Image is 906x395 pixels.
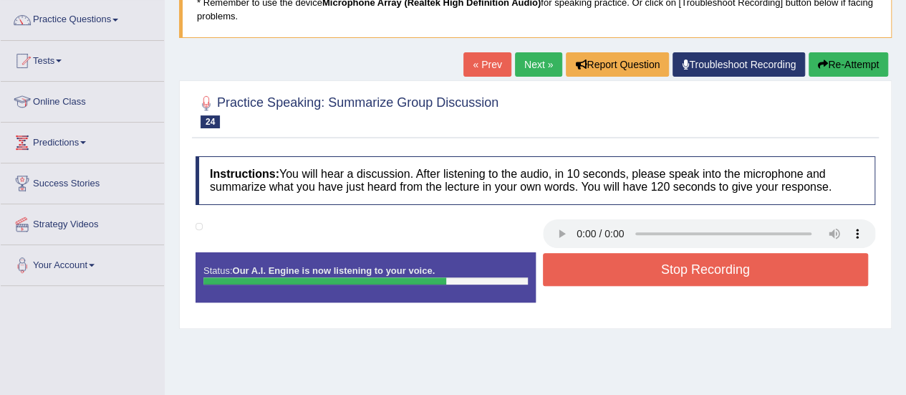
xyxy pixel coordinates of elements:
div: Status: [196,252,536,303]
h2: Practice Speaking: Summarize Group Discussion [196,92,498,128]
button: Report Question [566,52,669,77]
a: Tests [1,41,164,77]
a: Strategy Videos [1,204,164,240]
span: 24 [201,115,220,128]
a: Success Stories [1,163,164,199]
b: Instructions: [210,168,279,180]
a: Predictions [1,123,164,158]
a: Your Account [1,245,164,281]
strong: Our A.I. Engine is now listening to your voice. [232,265,435,276]
button: Re-Attempt [809,52,888,77]
a: Online Class [1,82,164,118]
a: « Prev [463,52,511,77]
a: Next » [515,52,562,77]
button: Stop Recording [543,253,869,286]
h4: You will hear a discussion. After listening to the audio, in 10 seconds, please speak into the mi... [196,156,875,204]
a: Troubleshoot Recording [673,52,805,77]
